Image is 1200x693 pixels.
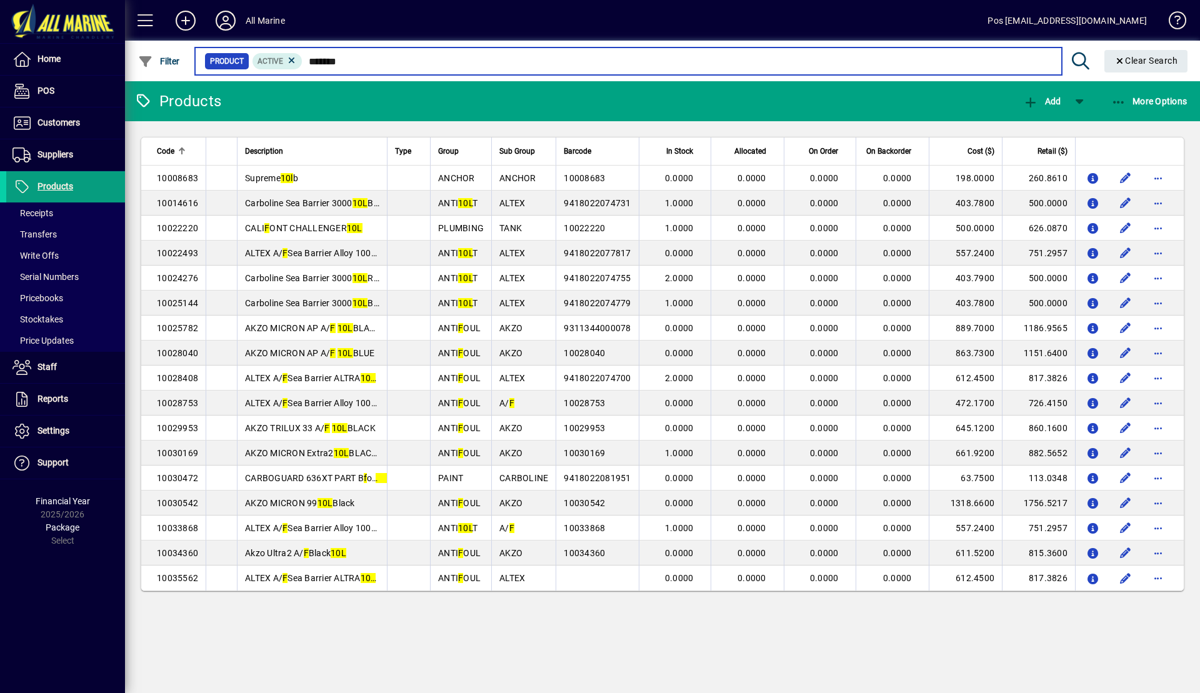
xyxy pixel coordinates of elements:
[264,223,269,233] em: F
[332,423,347,433] em: 10L
[665,423,694,433] span: 0.0000
[929,216,1002,241] td: 500.0000
[166,9,206,32] button: Add
[138,56,180,66] span: Filter
[499,423,522,433] span: AKZO
[1002,291,1075,316] td: 500.0000
[564,448,605,458] span: 10030169
[499,198,525,208] span: ALTEX
[324,423,329,433] em: F
[157,273,198,283] span: 10024276
[245,144,283,158] span: Description
[352,273,368,283] em: 10L
[665,298,694,308] span: 1.0000
[665,273,694,283] span: 2.0000
[210,55,244,67] span: Product
[134,91,221,111] div: Products
[1037,144,1067,158] span: Retail ($)
[665,498,694,508] span: 0.0000
[330,323,335,333] em: F
[564,423,605,433] span: 10029953
[1114,56,1178,66] span: Clear Search
[499,373,525,383] span: ALTEX
[499,223,522,233] span: TANK
[499,144,548,158] div: Sub Group
[499,473,548,483] span: CARBOLINE
[282,523,287,533] em: F
[809,144,838,158] span: On Order
[245,273,384,283] span: Carboline Sea Barrier 3000 RED
[1148,193,1168,213] button: More options
[458,448,463,458] em: F
[6,266,125,287] a: Serial Numbers
[1148,468,1168,488] button: More options
[1159,2,1184,43] a: Knowledge Base
[157,473,198,483] span: 10030472
[458,423,463,433] em: F
[737,248,766,258] span: 0.0000
[245,173,298,183] span: Supreme b
[245,398,411,408] span: ALTEX A/ Sea Barrier Alloy 100+ RED
[1020,90,1064,112] button: Add
[509,398,514,408] em: F
[46,522,79,532] span: Package
[810,248,839,258] span: 0.0000
[1148,543,1168,563] button: More options
[1002,466,1075,491] td: 113.0348
[1116,293,1136,313] button: Edit
[499,144,535,158] span: Sub Group
[12,208,53,218] span: Receipts
[883,198,912,208] span: 0.0000
[376,473,391,483] em: 10L
[810,173,839,183] span: 0.0000
[458,523,472,533] em: 10L
[245,473,391,483] span: CARBOGUARD 636XT PART B or
[1116,493,1136,513] button: Edit
[206,9,246,32] button: Profile
[967,144,994,158] span: Cost ($)
[438,273,477,283] span: ANTI T
[1002,366,1075,391] td: 817.3826
[737,273,766,283] span: 0.0000
[665,373,694,383] span: 2.0000
[929,341,1002,366] td: 863.7300
[810,323,839,333] span: 0.0000
[1148,343,1168,363] button: More options
[157,348,198,358] span: 10028040
[157,323,198,333] span: 10025782
[245,323,381,333] span: AKZO MICRON AP A/ BLACK
[458,248,472,258] em: 10L
[1116,243,1136,263] button: Edit
[929,241,1002,266] td: 557.2400
[257,57,283,66] span: Active
[157,173,198,183] span: 10008683
[929,466,1002,491] td: 63.7500
[883,498,912,508] span: 0.0000
[12,272,79,282] span: Serial Numbers
[1023,96,1061,106] span: Add
[438,373,481,383] span: ANTI OUL
[395,144,422,158] div: Type
[6,416,125,447] a: Settings
[499,348,522,358] span: AKZO
[458,373,463,383] em: F
[6,44,125,75] a: Home
[282,248,287,258] em: F
[6,107,125,139] a: Customers
[665,398,694,408] span: 0.0000
[737,198,766,208] span: 0.0000
[37,362,57,372] span: Staff
[665,248,694,258] span: 0.0000
[1002,166,1075,191] td: 260.8610
[1148,393,1168,413] button: More options
[1116,543,1136,563] button: Edit
[499,248,525,258] span: ALTEX
[564,273,631,283] span: 9418022074755
[810,448,839,458] span: 0.0000
[6,139,125,171] a: Suppliers
[334,448,349,458] em: 10L
[810,223,839,233] span: 0.0000
[245,373,398,383] span: ALTEX A/ Sea Barrier ALTRA Black
[157,523,198,533] span: 10033868
[6,384,125,415] a: Reports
